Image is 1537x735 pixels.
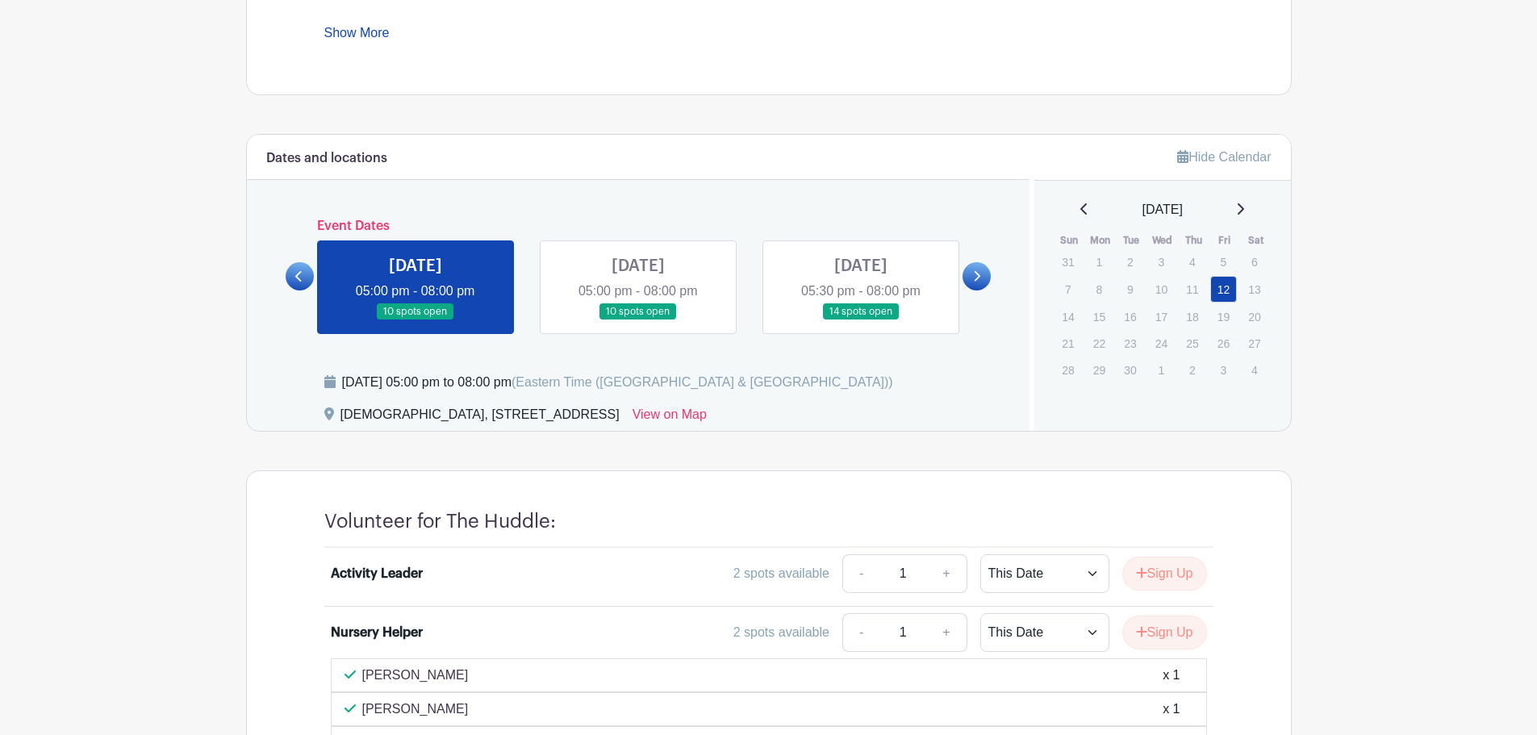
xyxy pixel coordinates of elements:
p: 26 [1210,331,1237,356]
a: + [926,554,967,593]
p: 22 [1086,331,1113,356]
p: 14 [1055,304,1081,329]
div: x 1 [1163,666,1180,685]
th: Sun [1054,232,1085,248]
p: 2 [1179,357,1205,382]
p: 4 [1241,357,1268,382]
div: Activity Leader [331,564,423,583]
p: 29 [1086,357,1113,382]
th: Sat [1240,232,1272,248]
a: 12 [1210,276,1237,303]
p: 3 [1210,357,1237,382]
a: View on Map [633,405,707,431]
span: (Eastern Time ([GEOGRAPHIC_DATA] & [GEOGRAPHIC_DATA])) [512,375,893,389]
p: 20 [1241,304,1268,329]
p: 2 [1117,249,1143,274]
p: 13 [1241,277,1268,302]
p: 6 [1241,249,1268,274]
a: + [926,613,967,652]
div: 2 spots available [733,564,829,583]
p: 17 [1148,304,1175,329]
p: 4 [1179,249,1205,274]
p: [PERSON_NAME] [362,700,469,719]
h6: Dates and locations [266,151,387,166]
p: 27 [1241,331,1268,356]
div: [DATE] 05:00 pm to 08:00 pm [342,373,893,392]
p: 5 [1210,249,1237,274]
p: 1 [1086,249,1113,274]
p: 31 [1055,249,1081,274]
a: Hide Calendar [1177,150,1271,164]
a: - [842,613,879,652]
p: 19 [1210,304,1237,329]
h6: Event Dates [314,219,963,234]
p: 7 [1055,277,1081,302]
th: Thu [1178,232,1209,248]
p: 3 [1148,249,1175,274]
a: - [842,554,879,593]
th: Mon [1085,232,1117,248]
p: 25 [1179,331,1205,356]
p: 28 [1055,357,1081,382]
th: Fri [1209,232,1241,248]
p: 16 [1117,304,1143,329]
a: Show More [324,26,390,46]
p: 1 [1148,357,1175,382]
div: Nursery Helper [331,623,423,642]
div: [DEMOGRAPHIC_DATA], [STREET_ADDRESS] [340,405,620,431]
p: 8 [1086,277,1113,302]
span: [DATE] [1142,200,1183,219]
p: 24 [1148,331,1175,356]
h4: Volunteer for The Huddle: [324,510,556,533]
p: 11 [1179,277,1205,302]
p: 10 [1148,277,1175,302]
p: 18 [1179,304,1205,329]
p: [PERSON_NAME] [362,666,469,685]
th: Wed [1147,232,1179,248]
div: x 1 [1163,700,1180,719]
p: 23 [1117,331,1143,356]
div: 2 spots available [733,623,829,642]
p: 15 [1086,304,1113,329]
button: Sign Up [1122,616,1207,649]
p: 21 [1055,331,1081,356]
p: 9 [1117,277,1143,302]
th: Tue [1116,232,1147,248]
button: Sign Up [1122,557,1207,591]
p: 30 [1117,357,1143,382]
